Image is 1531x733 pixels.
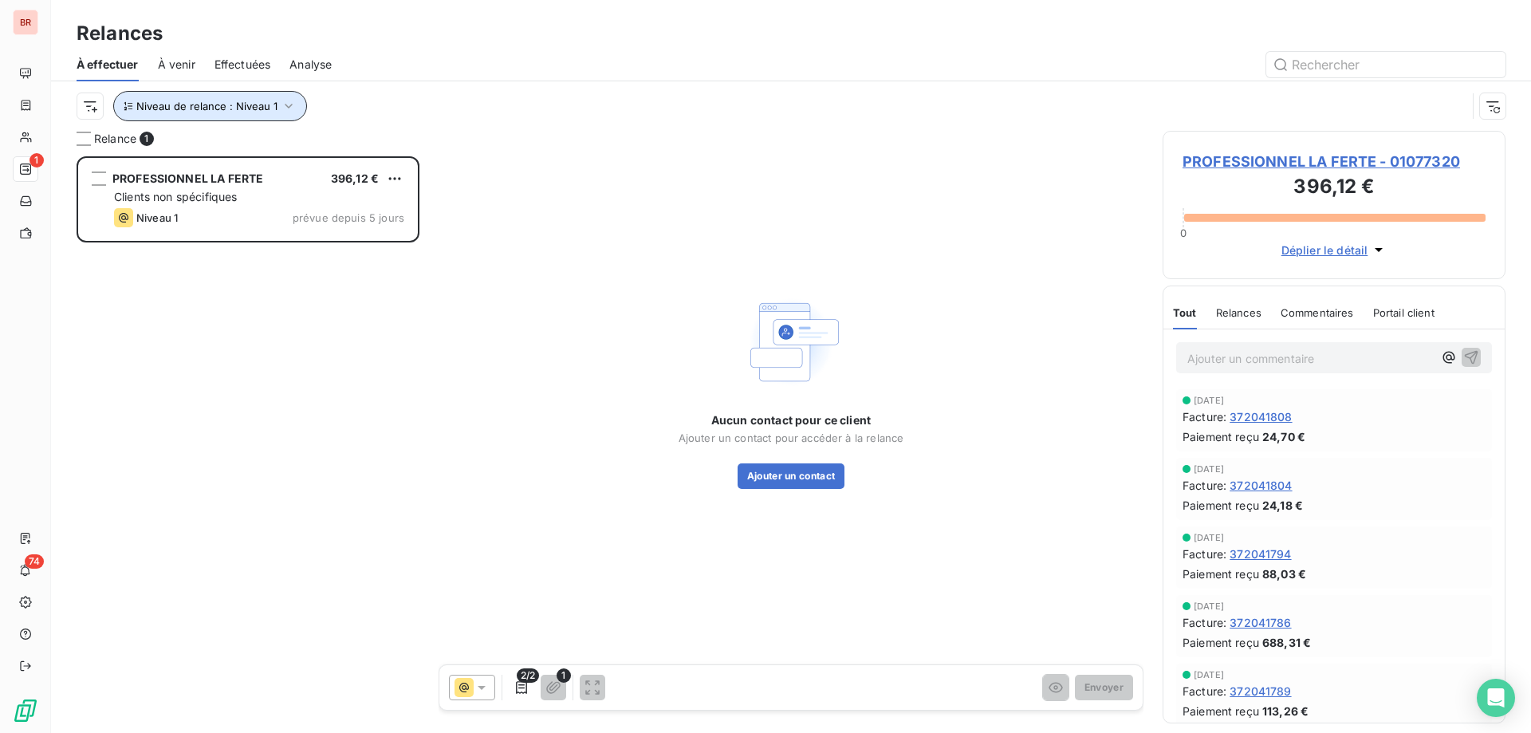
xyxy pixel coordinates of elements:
[1183,408,1226,425] span: Facture :
[30,153,44,167] span: 1
[94,131,136,147] span: Relance
[1183,151,1486,172] span: PROFESSIONNEL LA FERTE - 01077320
[1262,566,1306,582] span: 88,03 €
[1183,634,1259,651] span: Paiement reçu
[214,57,271,73] span: Effectuées
[1281,306,1354,319] span: Commentaires
[711,412,871,428] span: Aucun contact pour ce client
[1194,670,1224,680] span: [DATE]
[1180,227,1187,239] span: 0
[1262,497,1303,514] span: 24,18 €
[77,19,163,48] h3: Relances
[1216,306,1261,319] span: Relances
[114,190,237,203] span: Clients non spécifiques
[77,57,139,73] span: À effectuer
[1183,546,1226,562] span: Facture :
[557,668,571,683] span: 1
[1183,683,1226,700] span: Facture :
[293,211,404,224] span: prévue depuis 5 jours
[25,554,44,569] span: 74
[1230,408,1292,425] span: 372041808
[13,698,38,723] img: Logo LeanPay
[1183,497,1259,514] span: Paiement reçu
[1183,566,1259,582] span: Paiement reçu
[1194,533,1224,542] span: [DATE]
[1194,396,1224,405] span: [DATE]
[1173,306,1197,319] span: Tout
[1183,614,1226,631] span: Facture :
[1477,679,1515,717] div: Open Intercom Messenger
[1262,703,1309,719] span: 113,26 €
[136,211,178,224] span: Niveau 1
[1183,703,1259,719] span: Paiement reçu
[738,463,845,489] button: Ajouter un contact
[1262,428,1305,445] span: 24,70 €
[1230,477,1292,494] span: 372041804
[1183,172,1486,204] h3: 396,12 €
[1277,241,1392,259] button: Déplier le détail
[113,91,307,121] button: Niveau de relance : Niveau 1
[1281,242,1368,258] span: Déplier le détail
[679,432,904,444] span: Ajouter un contact pour accéder à la relance
[1230,546,1291,562] span: 372041794
[331,171,379,185] span: 396,12 €
[1230,683,1291,700] span: 372041789
[13,10,38,35] div: BR
[140,132,154,146] span: 1
[1194,601,1224,611] span: [DATE]
[136,100,277,112] span: Niveau de relance : Niveau 1
[1373,306,1435,319] span: Portail client
[112,171,263,185] span: PROFESSIONNEL LA FERTE
[158,57,195,73] span: À venir
[1194,464,1224,474] span: [DATE]
[1075,675,1133,700] button: Envoyer
[1230,614,1291,631] span: 372041786
[289,57,332,73] span: Analyse
[517,668,539,683] span: 2/2
[77,156,419,733] div: grid
[1183,477,1226,494] span: Facture :
[1266,52,1505,77] input: Rechercher
[1183,428,1259,445] span: Paiement reçu
[1262,634,1311,651] span: 688,31 €
[740,291,842,393] img: Empty state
